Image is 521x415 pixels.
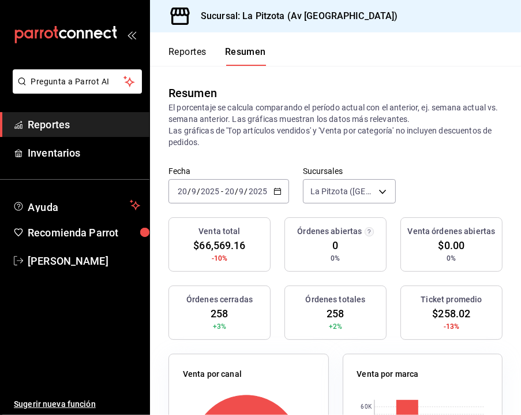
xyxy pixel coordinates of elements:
span: [PERSON_NAME] [28,253,140,269]
input: -- [239,187,245,196]
span: -13% [444,321,460,332]
label: Sucursales [303,168,396,176]
div: navigation tabs [168,46,266,66]
h3: Venta órdenes abiertas [408,225,496,238]
span: Reportes [28,117,140,132]
span: +2% [329,321,342,332]
span: La Pitzota ([GEOGRAPHIC_DATA]) [310,186,374,197]
span: 0% [331,253,340,264]
h3: Ticket promedio [421,294,482,306]
input: -- [191,187,197,196]
a: Pregunta a Parrot AI [8,84,142,96]
span: / [245,187,248,196]
span: $66,569.16 [193,238,245,253]
span: Inventarios [28,145,140,161]
span: $258.02 [433,306,471,321]
p: Venta por marca [357,368,419,380]
span: - [221,187,223,196]
button: Resumen [225,46,266,66]
span: 258 [211,306,228,321]
input: ---- [200,187,220,196]
button: Reportes [168,46,207,66]
p: Venta por canal [183,368,242,380]
h3: Sucursal: La Pitzota (Av [GEOGRAPHIC_DATA]) [192,9,398,23]
span: Pregunta a Parrot AI [31,76,124,88]
h3: Venta total [198,225,240,238]
span: Sugerir nueva función [14,398,140,410]
span: 0 [332,238,338,253]
text: 60K [361,404,372,410]
span: Ayuda [28,198,125,212]
span: 258 [327,306,344,321]
span: / [197,187,200,196]
span: / [235,187,238,196]
span: / [188,187,191,196]
button: open_drawer_menu [127,30,136,39]
input: ---- [248,187,268,196]
button: Pregunta a Parrot AI [13,69,142,94]
span: +3% [213,321,226,332]
label: Fecha [168,168,289,176]
h3: Órdenes abiertas [297,225,362,238]
span: Recomienda Parrot [28,225,140,240]
div: Resumen [168,84,217,102]
h3: Órdenes totales [306,294,366,306]
input: -- [224,187,235,196]
span: 0% [447,253,456,264]
h3: Órdenes cerradas [186,294,253,306]
input: -- [177,187,188,196]
p: El porcentaje se calcula comparando el período actual con el anterior, ej. semana actual vs. sema... [168,102,503,148]
span: $0.00 [438,238,465,253]
span: -10% [212,253,228,264]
